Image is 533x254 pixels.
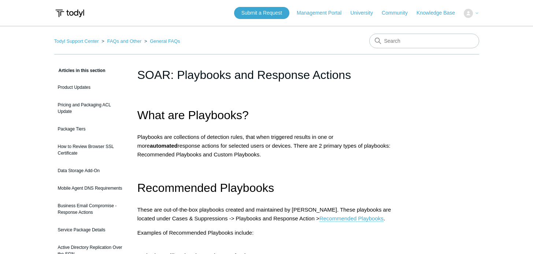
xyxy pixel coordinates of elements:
[150,143,178,149] strong: automated
[369,34,479,48] input: Search
[54,68,106,73] span: Articles in this section
[143,38,180,44] li: General FAQs
[382,9,415,17] a: Community
[54,98,126,118] a: Pricing and Packaging ACL Update
[107,38,141,44] a: FAQs and Other
[54,164,126,178] a: Data Storage Add-On
[417,9,462,17] a: Knowledge Base
[297,9,349,17] a: Management Portal
[54,38,99,44] a: Todyl Support Center
[54,223,126,237] a: Service Package Details
[137,206,391,221] span: These are out-of-the-box playbooks created and maintained by [PERSON_NAME]. These playbooks are l...
[54,38,100,44] li: Todyl Support Center
[100,38,143,44] li: FAQs and Other
[137,230,254,236] span: Examples of Recommended Playbooks include:
[54,181,126,195] a: Mobile Agent DNS Requirements
[137,134,391,158] span: Playbooks are collections of detection rules, that when triggered results in one or more response...
[54,140,126,160] a: How to Review Browser SSL Certificate
[137,66,396,84] h1: SOAR: Playbooks and Response Actions
[54,199,126,219] a: Business Email Compromise - Response Actions
[54,7,85,20] img: Todyl Support Center Help Center home page
[319,215,384,222] a: Recommended Playbooks
[54,122,126,136] a: Package Tiers
[54,80,126,94] a: Product Updates
[150,38,180,44] a: General FAQs
[350,9,380,17] a: University
[137,181,274,194] span: Recommended Playbooks
[137,109,249,122] span: What are Playbooks?
[234,7,289,19] a: Submit a Request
